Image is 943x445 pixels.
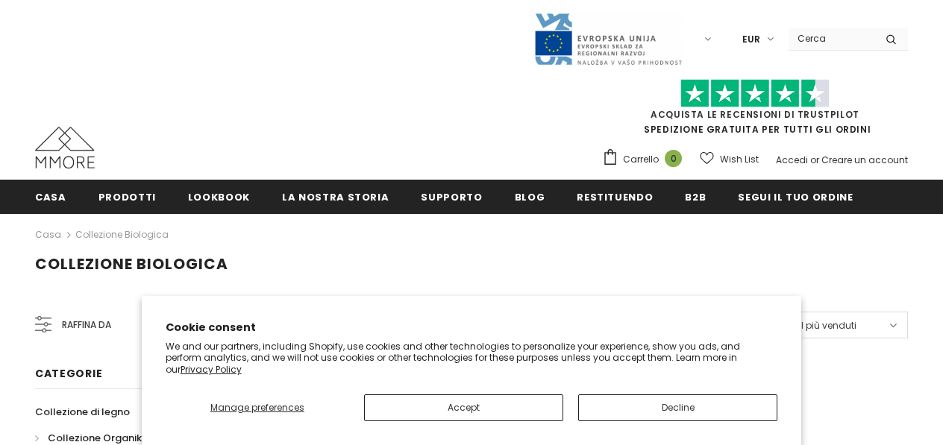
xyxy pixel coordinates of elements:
span: Collezione Organika [48,431,148,445]
button: Decline [578,394,777,421]
img: Fidati di Pilot Stars [680,79,830,108]
span: Prodotti [98,190,156,204]
span: Collezione di legno [35,405,130,419]
a: Carrello 0 [602,148,689,171]
span: or [810,154,819,166]
a: Segui il tuo ordine [738,180,853,213]
span: Carrello [623,152,659,167]
a: Wish List [700,146,759,172]
a: Privacy Policy [181,363,242,376]
button: Manage preferences [166,394,349,421]
span: 0 [665,150,682,167]
span: Categorie [35,366,102,381]
span: Manage preferences [210,401,304,414]
a: Lookbook [188,180,250,213]
img: Casi MMORE [35,127,95,168]
img: Javni Razpis [533,12,683,66]
span: Restituendo [577,190,653,204]
a: Casa [35,226,61,244]
span: Collezione biologica [35,253,228,274]
a: Collezione biologica [75,228,169,241]
a: Collezione di legno [35,399,130,425]
span: Wish List [720,152,759,167]
h2: Cookie consent [166,320,778,335]
a: La nostra storia [282,180,389,213]
a: Prodotti [98,180,156,213]
span: EUR [742,32,760,47]
a: Creare un account [821,154,908,166]
p: We and our partners, including Shopify, use cookies and other technologies to personalize your ex... [166,341,778,376]
a: supporto [421,180,482,213]
a: Acquista le recensioni di TrustPilot [651,108,859,121]
span: I più venduti [801,318,856,333]
a: B2B [685,180,706,213]
a: Restituendo [577,180,653,213]
a: Javni Razpis [533,32,683,45]
span: supporto [421,190,482,204]
a: Accedi [776,154,808,166]
span: Casa [35,190,66,204]
span: Lookbook [188,190,250,204]
span: La nostra storia [282,190,389,204]
a: Blog [515,180,545,213]
a: Casa [35,180,66,213]
span: Blog [515,190,545,204]
span: Raffina da [62,317,111,333]
span: Segui il tuo ordine [738,190,853,204]
button: Accept [364,394,563,421]
span: SPEDIZIONE GRATUITA PER TUTTI GLI ORDINI [602,86,908,136]
span: B2B [685,190,706,204]
input: Search Site [789,28,874,49]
